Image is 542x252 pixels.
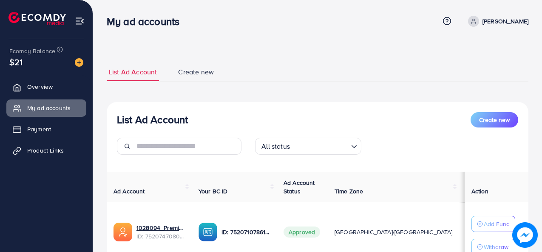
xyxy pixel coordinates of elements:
[512,222,538,248] img: image
[109,67,157,77] span: List Ad Account
[114,187,145,195] span: Ad Account
[9,47,55,55] span: Ecomdy Balance
[27,125,51,133] span: Payment
[27,104,71,112] span: My ad accounts
[9,56,23,68] span: $21
[482,16,528,26] p: [PERSON_NAME]
[9,12,66,25] img: logo
[75,58,83,67] img: image
[335,228,453,236] span: [GEOGRAPHIC_DATA]/[GEOGRAPHIC_DATA]
[221,227,270,237] p: ID: 7520710786193489938
[27,82,53,91] span: Overview
[484,242,508,252] p: Withdraw
[260,140,292,153] span: All status
[117,113,188,126] h3: List Ad Account
[199,223,217,241] img: ic-ba-acc.ded83a64.svg
[335,187,363,195] span: Time Zone
[484,219,510,229] p: Add Fund
[114,223,132,241] img: ic-ads-acc.e4c84228.svg
[136,224,185,241] div: <span class='underline'>1028094_Premium Firdos Fabrics_1751060404003</span></br>7520747080223358977
[6,121,86,138] a: Payment
[6,142,86,159] a: Product Links
[284,227,320,238] span: Approved
[471,216,515,232] button: Add Fund
[471,112,518,127] button: Create new
[284,178,315,195] span: Ad Account Status
[292,139,348,153] input: Search for option
[107,15,186,28] h3: My ad accounts
[136,232,185,241] span: ID: 7520747080223358977
[75,16,85,26] img: menu
[136,224,185,232] a: 1028094_Premium Firdos Fabrics_1751060404003
[27,146,64,155] span: Product Links
[178,67,214,77] span: Create new
[465,16,528,27] a: [PERSON_NAME]
[6,78,86,95] a: Overview
[6,99,86,116] a: My ad accounts
[255,138,361,155] div: Search for option
[471,187,488,195] span: Action
[199,187,228,195] span: Your BC ID
[479,116,510,124] span: Create new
